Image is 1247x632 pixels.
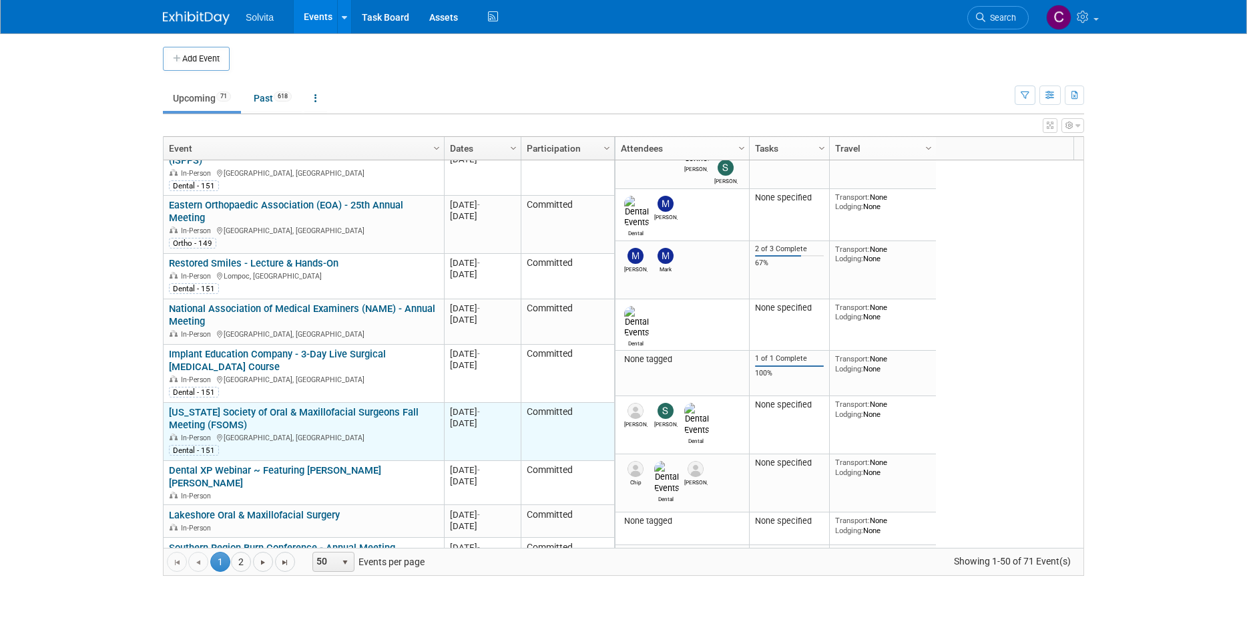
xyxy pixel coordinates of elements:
a: Event [169,137,435,160]
img: In-Person Event [170,434,178,440]
span: - [477,510,480,520]
a: Column Settings [507,137,521,157]
span: - [477,407,480,417]
a: Travel [835,137,927,160]
span: Column Settings [816,143,827,154]
a: Southern Region Burn Conference - Annual Meeting [169,542,395,554]
img: In-Person Event [170,272,178,279]
div: [DATE] [450,257,515,269]
span: Lodging: [835,254,863,263]
span: Lodging: [835,468,863,477]
div: None specified [755,458,824,468]
div: Chip Shafer [624,477,648,486]
a: Go to the next page [253,552,273,572]
a: [US_STATE] Society of Oral & Maxillofacial Surgeons Fall Meeting (FSOMS) [169,406,419,431]
img: Matthew Burns [658,196,674,212]
div: None None [835,354,931,373]
div: None specified [755,400,824,410]
div: Matthew Burns [654,212,678,220]
div: David Garfinkel [624,419,648,428]
div: [GEOGRAPHIC_DATA], [GEOGRAPHIC_DATA] [169,373,438,385]
span: In-Person [181,375,215,384]
img: In-Person Event [170,524,178,530]
div: [GEOGRAPHIC_DATA], [GEOGRAPHIC_DATA] [169,224,438,236]
span: Lodging: [835,202,863,211]
img: Mark Cassani [658,248,674,264]
a: Dates [450,137,512,160]
img: Dental Events [654,461,680,493]
div: 1 of 1 Complete [755,354,824,363]
div: [DATE] [450,418,515,429]
div: Dental Events [624,228,648,236]
div: None tagged [621,354,744,365]
a: Column Settings [600,137,615,157]
span: Column Settings [431,143,442,154]
div: Dental - 151 [169,180,219,191]
img: Cindy Miller [1046,5,1071,30]
div: [DATE] [450,314,515,325]
span: Transport: [835,516,870,525]
span: Go to the first page [172,557,182,568]
div: None None [835,516,931,535]
button: Add Event [163,47,230,71]
td: Committed [521,538,614,583]
div: [DATE] [450,210,515,222]
div: None None [835,192,931,212]
div: None None [835,458,931,477]
a: Attendees [621,137,740,160]
span: In-Person [181,524,215,532]
div: None specified [755,192,824,203]
div: [DATE] [450,476,515,487]
a: Column Settings [735,137,750,157]
a: Implant Education Company - 3-Day Live Surgical [MEDICAL_DATA] Course [169,348,386,373]
span: Lodging: [835,526,863,535]
img: In-Person Event [170,492,178,498]
div: Sharon Smith [714,176,738,184]
span: Lodging: [835,364,863,373]
div: 100% [755,369,824,378]
span: - [477,349,480,359]
td: Committed [521,345,614,403]
div: [DATE] [450,406,515,418]
div: None tagged [621,516,744,526]
span: Column Settings [923,143,934,154]
span: In-Person [181,169,215,178]
img: In-Person Event [170,226,178,233]
div: [DATE] [450,542,515,553]
span: Lodging: [835,312,863,321]
div: Matt Stanton [624,264,648,273]
div: [DATE] [450,199,515,210]
td: Committed [521,299,614,345]
a: Go to the first page [167,552,187,572]
div: Dental - 151 [169,445,219,456]
div: Ortho - 149 [169,238,216,249]
img: Matt Stanton [628,248,644,264]
a: Column Settings [922,137,937,157]
span: 618 [274,92,292,102]
span: Search [985,13,1016,23]
div: Mark Cassani [654,264,678,273]
span: Transport: [835,400,870,409]
span: Transport: [835,354,870,363]
div: [DATE] [450,348,515,359]
a: 2 [231,552,251,572]
a: Participation [527,137,605,160]
span: Transport: [835,245,870,254]
div: 2 of 3 Complete [755,245,824,254]
span: Go to the last page [280,557,290,568]
img: In-Person Event [170,375,178,382]
div: [DATE] [450,269,515,280]
td: Committed [521,138,614,196]
img: Chip Shafer [628,461,644,477]
div: None specified [755,516,824,526]
a: Search [967,6,1029,29]
div: Dental Events [624,338,648,347]
span: - [477,258,480,268]
div: Lompoc, [GEOGRAPHIC_DATA] [169,270,438,281]
span: Column Settings [736,143,747,154]
span: Transport: [835,458,870,467]
div: [DATE] [450,303,515,314]
span: Events per page [296,552,438,572]
div: None None [835,303,931,322]
a: Tasks [755,137,820,160]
